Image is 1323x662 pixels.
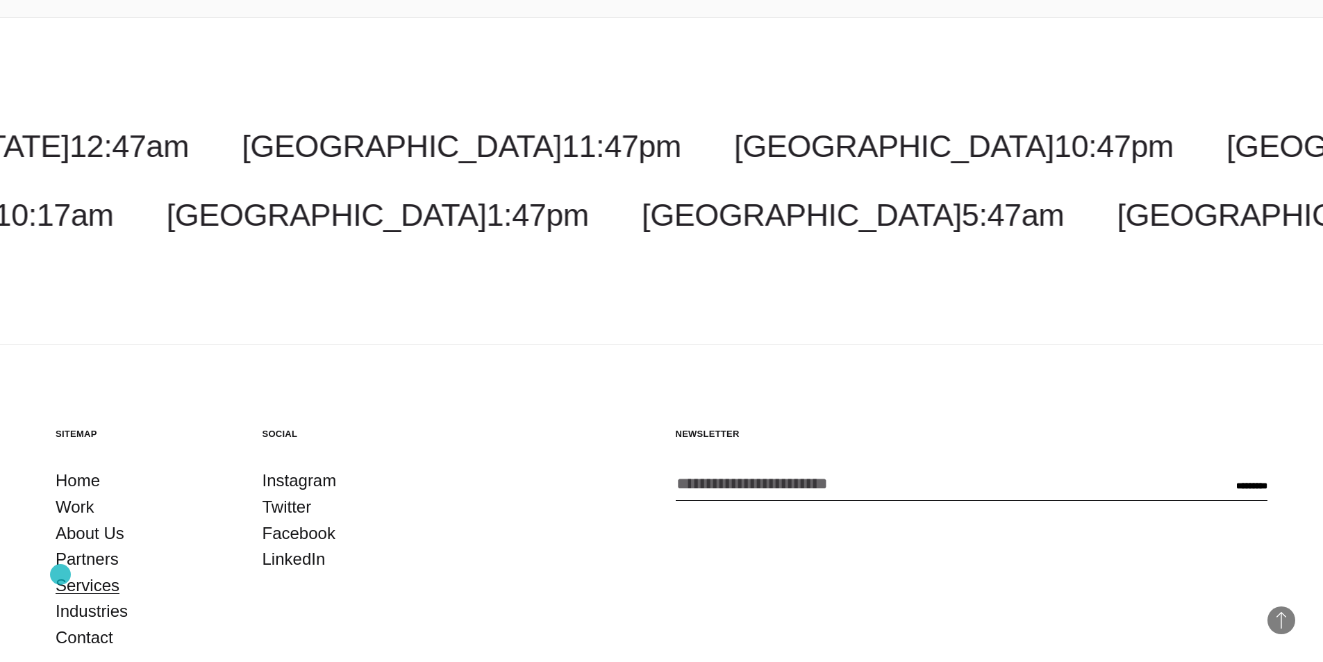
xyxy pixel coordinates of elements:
a: [GEOGRAPHIC_DATA]1:47pm [167,197,589,233]
span: 1:47pm [486,197,588,233]
h5: Sitemap [56,428,235,440]
a: Instagram [263,467,337,494]
a: [GEOGRAPHIC_DATA]5:47am [642,197,1064,233]
span: 5:47am [962,197,1064,233]
a: Twitter [263,494,312,520]
span: 10:47pm [1054,129,1174,164]
a: Facebook [263,520,335,547]
a: About Us [56,520,124,547]
a: Contact [56,624,113,651]
a: [GEOGRAPHIC_DATA]10:47pm [734,129,1174,164]
a: Home [56,467,100,494]
a: Partners [56,546,119,572]
span: 11:47pm [562,129,681,164]
span: 12:47am [69,129,189,164]
a: Work [56,494,94,520]
a: LinkedIn [263,546,326,572]
h5: Newsletter [676,428,1268,440]
a: Services [56,572,119,599]
a: Industries [56,598,128,624]
a: [GEOGRAPHIC_DATA]11:47pm [242,129,681,164]
button: Back to Top [1267,606,1295,634]
h5: Social [263,428,442,440]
